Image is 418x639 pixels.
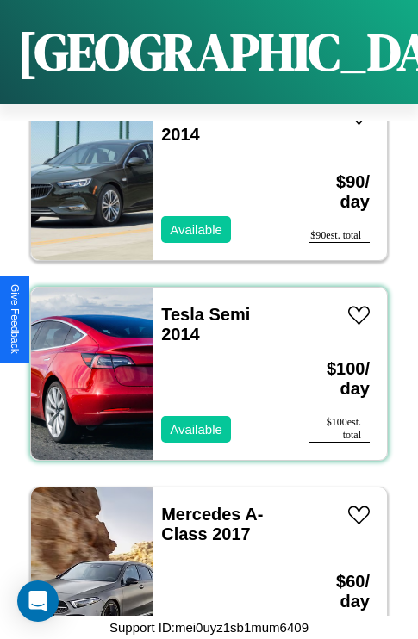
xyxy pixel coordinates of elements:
[309,555,370,629] h3: $ 60 / day
[17,580,59,622] div: Open Intercom Messenger
[9,284,21,354] div: Give Feedback
[170,418,222,441] p: Available
[309,416,370,443] div: $ 100 est. total
[161,505,263,543] a: Mercedes A-Class 2017
[161,305,250,344] a: Tesla Semi 2014
[109,616,309,639] p: Support ID: mei0uyz1sb1mum6409
[309,155,370,229] h3: $ 90 / day
[309,229,370,243] div: $ 90 est. total
[309,342,370,416] h3: $ 100 / day
[170,218,222,241] p: Available
[161,105,278,144] a: Buick Enclave 2014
